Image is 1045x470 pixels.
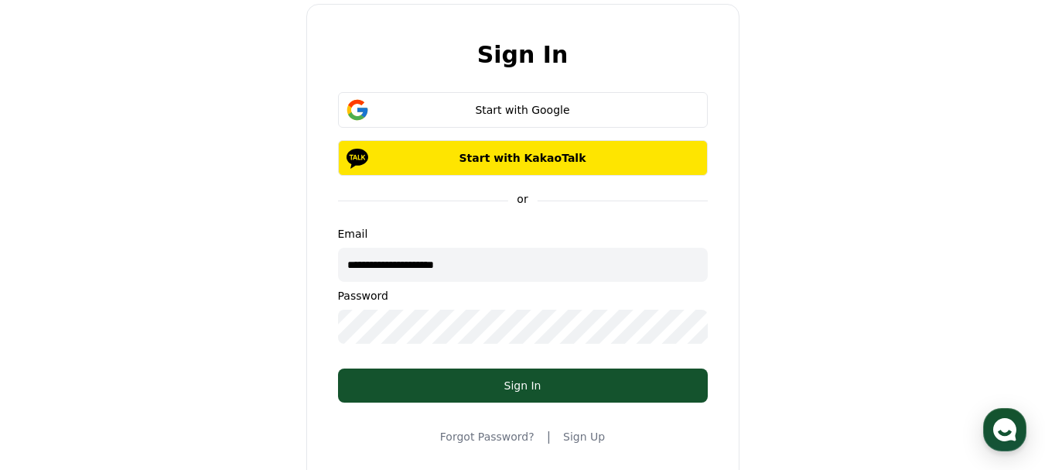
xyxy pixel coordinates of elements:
[338,369,708,403] button: Sign In
[547,427,551,446] span: |
[369,378,677,393] div: Sign In
[229,365,267,377] span: Settings
[5,341,102,380] a: Home
[102,341,200,380] a: Messages
[39,365,67,377] span: Home
[338,92,708,128] button: Start with Google
[360,150,685,166] p: Start with KakaoTalk
[338,226,708,242] p: Email
[477,42,569,67] h2: Sign In
[200,341,297,380] a: Settings
[128,365,174,378] span: Messages
[440,429,534,444] a: Forgot Password?
[338,288,708,304] p: Password
[338,140,708,176] button: Start with KakaoTalk
[563,429,605,444] a: Sign Up
[360,102,685,118] div: Start with Google
[507,191,537,207] p: or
